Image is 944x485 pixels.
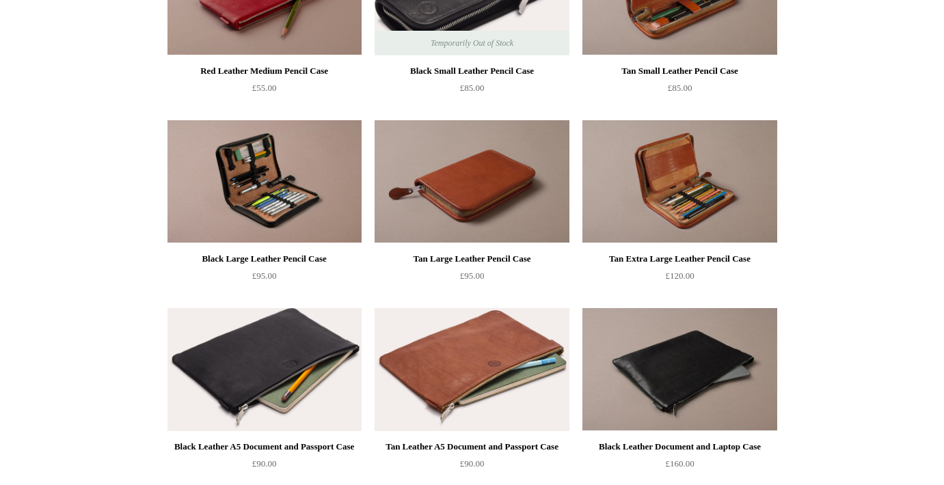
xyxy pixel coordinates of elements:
[375,63,569,119] a: Black Small Leather Pencil Case £85.00
[171,251,358,267] div: Black Large Leather Pencil Case
[375,120,569,243] a: Tan Large Leather Pencil Case Tan Large Leather Pencil Case
[582,308,777,431] img: Black Leather Document and Laptop Case
[167,251,362,307] a: Black Large Leather Pencil Case £95.00
[665,271,694,281] span: £120.00
[586,63,773,79] div: Tan Small Leather Pencil Case
[375,120,569,243] img: Tan Large Leather Pencil Case
[252,458,277,469] span: £90.00
[582,120,777,243] img: Tan Extra Large Leather Pencil Case
[167,63,362,119] a: Red Leather Medium Pencil Case £55.00
[167,308,362,431] img: Black Leather A5 Document and Passport Case
[375,308,569,431] img: Tan Leather A5 Document and Passport Case
[167,120,362,243] a: Black Large Leather Pencil Case Black Large Leather Pencil Case
[582,63,777,119] a: Tan Small Leather Pencil Case £85.00
[582,308,777,431] a: Black Leather Document and Laptop Case Black Leather Document and Laptop Case
[252,83,277,93] span: £55.00
[167,120,362,243] img: Black Large Leather Pencil Case
[460,458,485,469] span: £90.00
[460,271,485,281] span: £95.00
[665,458,694,469] span: £160.00
[171,63,358,79] div: Red Leather Medium Pencil Case
[378,63,565,79] div: Black Small Leather Pencil Case
[375,251,569,307] a: Tan Large Leather Pencil Case £95.00
[167,308,362,431] a: Black Leather A5 Document and Passport Case Black Leather A5 Document and Passport Case
[582,251,777,307] a: Tan Extra Large Leather Pencil Case £120.00
[586,439,773,455] div: Black Leather Document and Laptop Case
[378,439,565,455] div: Tan Leather A5 Document and Passport Case
[171,439,358,455] div: Black Leather A5 Document and Passport Case
[668,83,692,93] span: £85.00
[586,251,773,267] div: Tan Extra Large Leather Pencil Case
[375,308,569,431] a: Tan Leather A5 Document and Passport Case Tan Leather A5 Document and Passport Case
[378,251,565,267] div: Tan Large Leather Pencil Case
[417,31,527,55] span: Temporarily Out of Stock
[582,120,777,243] a: Tan Extra Large Leather Pencil Case Tan Extra Large Leather Pencil Case
[460,83,485,93] span: £85.00
[252,271,277,281] span: £95.00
